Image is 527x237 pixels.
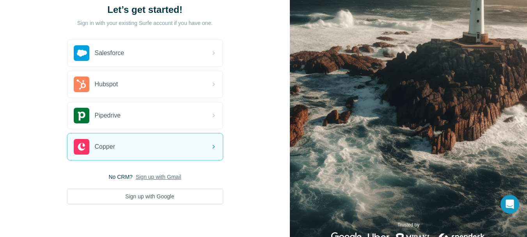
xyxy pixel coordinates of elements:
[95,80,118,89] span: Hubspot
[74,139,89,155] img: copper's logo
[67,4,223,16] h1: Let’s get started!
[95,48,124,58] span: Salesforce
[77,19,213,27] p: Sign in with your existing Surfe account if you have one.
[74,77,89,92] img: hubspot's logo
[500,195,519,214] div: Open Intercom Messenger
[74,108,89,123] img: pipedrive's logo
[95,111,121,120] span: Pipedrive
[108,173,132,181] span: No CRM?
[74,45,89,61] img: salesforce's logo
[136,173,181,181] button: Sign up with Gmail
[67,189,223,204] button: Sign up with Google
[397,221,419,228] p: Trusted by
[95,142,115,151] span: Copper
